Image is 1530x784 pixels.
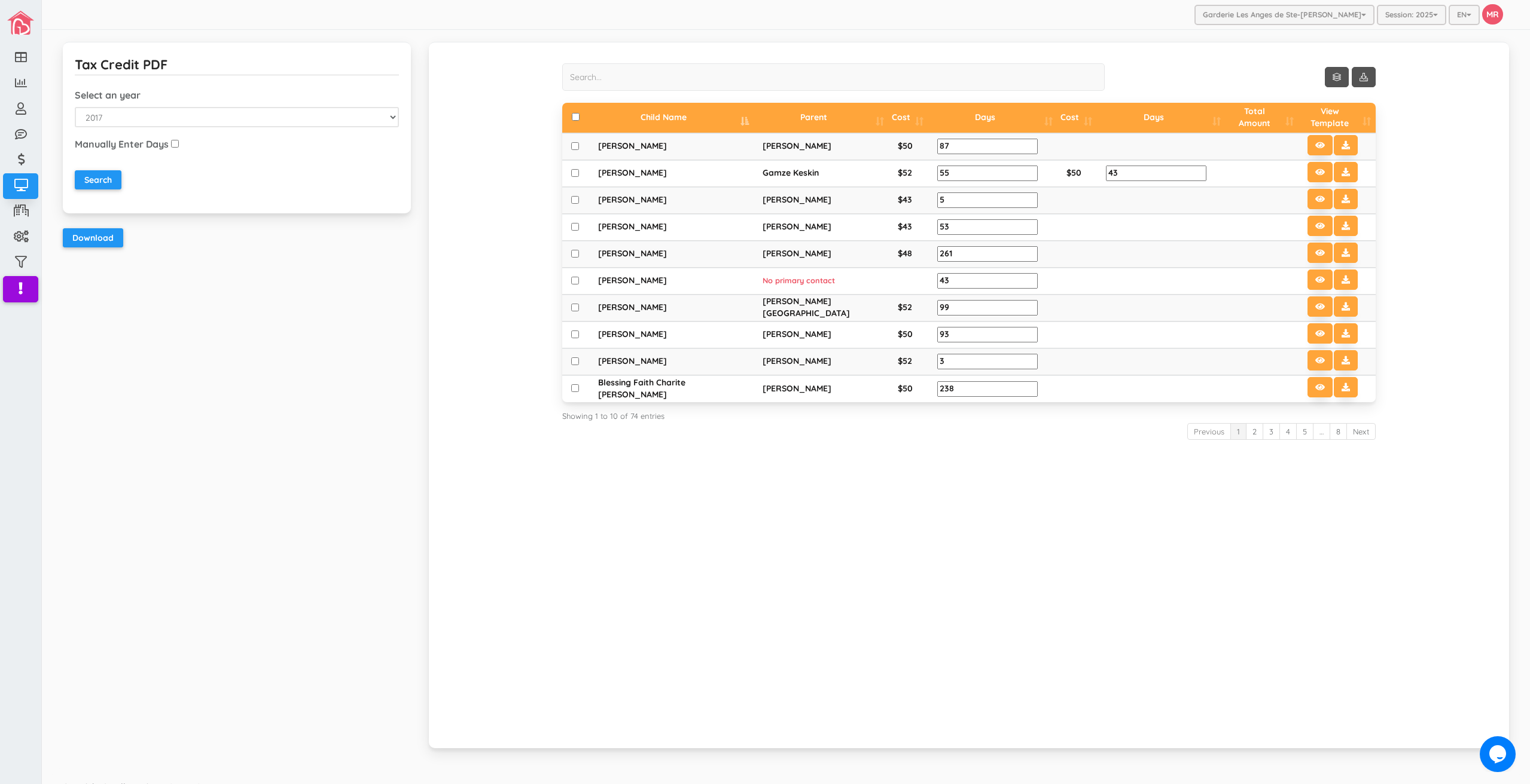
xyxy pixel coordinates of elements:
th: Days: activate to sort column ascending [1097,103,1226,133]
span: No primary contact [763,275,835,285]
td: $48 [889,241,928,268]
td: [PERSON_NAME] [754,214,889,241]
td: [PERSON_NAME] [589,321,754,348]
td: [PERSON_NAME] [754,187,889,214]
td: [PERSON_NAME] [589,268,754,295]
h3: Manually Enter Days [75,139,169,150]
td: [PERSON_NAME] [589,295,754,321]
input: Search... [562,63,1105,91]
td: $50 [1057,160,1097,187]
td: $50 [889,321,928,348]
td: [PERSON_NAME] [754,348,889,375]
a: Previous [1187,423,1231,440]
td: [PERSON_NAME] [589,214,754,241]
div: Showing 1 to 10 of 74 entries [562,406,1376,422]
td: $52 [889,348,928,375]
h5: Tax Credit PDF [75,57,167,72]
th: Parent: activate to sort column ascending [754,103,889,133]
iframe: chat widget [1480,736,1518,772]
td: Gamze Keskin [754,160,889,187]
th: Cost: activate to sort column ascending [889,103,928,133]
td: Blessing Faith Charite [PERSON_NAME] [589,375,754,402]
h3: Select an year [75,90,399,101]
td: [PERSON_NAME] [754,375,889,402]
a: Next [1346,423,1376,440]
a: 3 [1263,423,1280,440]
a: 8 [1330,423,1347,440]
td: [PERSON_NAME][GEOGRAPHIC_DATA] [754,295,889,321]
a: 5 [1296,423,1313,440]
td: [PERSON_NAME] [754,133,889,160]
td: $52 [889,295,928,321]
td: [PERSON_NAME] [589,133,754,160]
td: $52 [889,160,928,187]
th: Child Name: activate to sort column descending [589,103,754,133]
td: [PERSON_NAME] [754,321,889,348]
td: [PERSON_NAME] [589,187,754,214]
th: Days: activate to sort column ascending [928,103,1057,133]
td: $43 [889,214,928,241]
td: [PERSON_NAME] [589,348,754,375]
a: 1 [1230,423,1246,440]
td: $50 [889,133,928,160]
td: [PERSON_NAME] [754,241,889,268]
a: … [1313,423,1330,440]
td: $50 [889,375,928,402]
th: View Template: activate to sort column ascending [1299,103,1376,133]
th: Cost: activate to sort column ascending [1057,103,1097,133]
a: 4 [1279,423,1297,440]
input: Download [63,228,123,247]
input: Search [75,170,121,189]
th: Total Amount: activate to sort column ascending [1226,103,1299,133]
td: [PERSON_NAME] [589,160,754,187]
td: [PERSON_NAME] [589,241,754,268]
td: $43 [889,187,928,214]
img: image [7,11,34,35]
a: 2 [1246,423,1263,440]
